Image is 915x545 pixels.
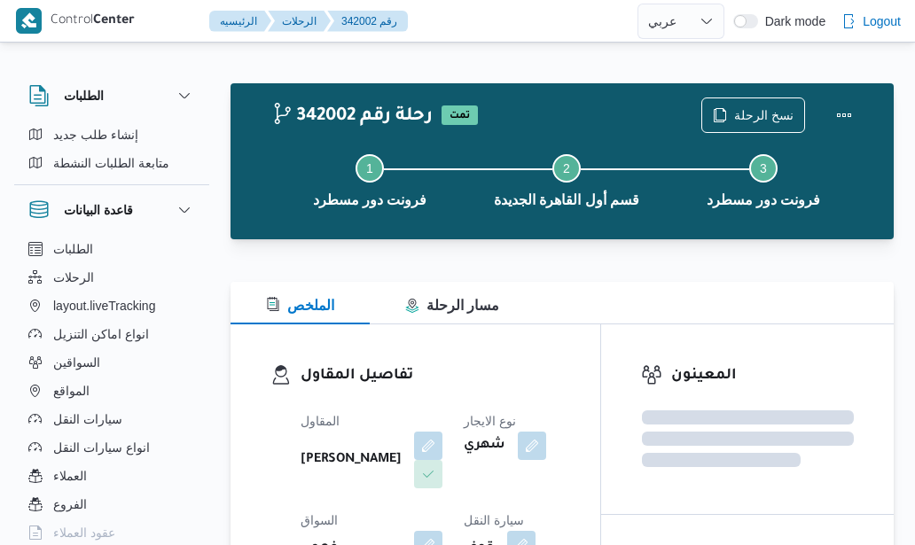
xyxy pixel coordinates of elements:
span: نوع الايجار [464,414,516,428]
button: انواع اماكن التنزيل [21,320,202,348]
span: 1 [366,161,373,175]
h3: المعينون [671,364,854,388]
span: layout.liveTracking [53,295,155,316]
span: متابعة الطلبات النشطة [53,152,169,174]
span: 2 [563,161,570,175]
button: المواقع [21,377,202,405]
button: قاعدة البيانات [28,199,195,221]
span: Dark mode [758,14,825,28]
span: الملخص [266,298,334,313]
button: Actions [826,97,862,133]
span: المقاول [301,414,340,428]
span: السواقين [53,352,100,373]
span: تمت [442,105,478,125]
button: الرحلات [21,263,202,292]
button: فرونت دور مسطرد [271,133,468,225]
h3: الطلبات [64,85,104,106]
button: الفروع [21,490,202,518]
span: انواع سيارات النقل [53,437,150,458]
b: Center [93,14,135,28]
b: شهري [464,435,505,456]
span: 3 [760,161,767,175]
button: الرحلات [268,11,331,32]
button: انواع سيارات النقل [21,433,202,462]
b: [PERSON_NAME] [301,449,402,471]
span: الفروع [53,494,87,515]
span: فرونت دور مسطرد [313,190,427,211]
span: فرونت دور مسطرد [707,190,821,211]
span: سيارات النقل [53,409,122,430]
button: نسخ الرحلة [701,97,805,133]
h3: تفاصيل المقاول [301,364,560,388]
span: إنشاء طلب جديد [53,124,138,145]
span: السواق [301,513,338,527]
button: العملاء [21,462,202,490]
button: سيارات النقل [21,405,202,433]
span: الطلبات [53,238,93,260]
b: تمت [450,111,470,121]
h3: قاعدة البيانات [64,199,133,221]
span: قسم أول القاهرة الجديدة [494,190,639,211]
button: قسم أول القاهرة الجديدة [468,133,665,225]
span: Logout [863,11,901,32]
button: الطلبات [28,85,195,106]
span: عقود العملاء [53,522,115,543]
button: 342002 رقم [327,11,408,32]
button: إنشاء طلب جديد [21,121,202,149]
button: Logout [834,4,908,39]
button: الرئيسيه [209,11,271,32]
button: متابعة الطلبات النشطة [21,149,202,177]
img: X8yXhbKr1z7QwAAAABJRU5ErkJggg== [16,8,42,34]
button: الطلبات [21,235,202,263]
div: الطلبات [14,121,209,184]
span: العملاء [53,465,87,487]
span: انواع اماكن التنزيل [53,323,149,345]
button: فرونت دور مسطرد [665,133,862,225]
button: layout.liveTracking [21,292,202,320]
h2: 342002 رحلة رقم [271,105,433,128]
span: المواقع [53,380,90,401]
span: نسخ الرحلة [734,105,794,126]
span: الرحلات [53,267,94,288]
button: السواقين [21,348,202,377]
span: سيارة النقل [464,513,524,527]
span: مسار الرحلة [405,298,499,313]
